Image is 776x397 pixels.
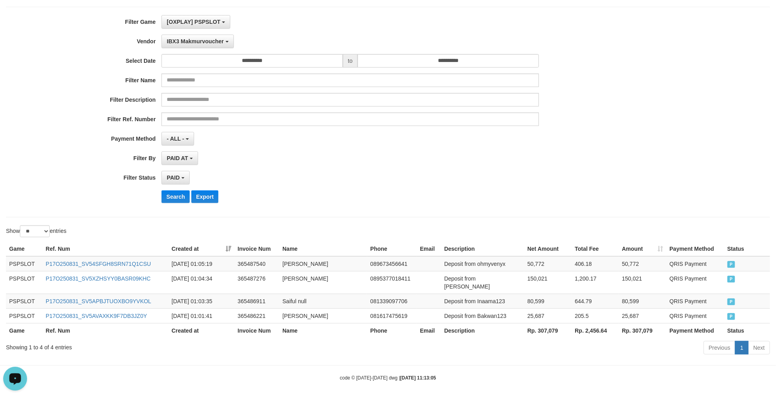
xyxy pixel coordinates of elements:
td: QRIS Payment [666,271,724,294]
th: Rp. 307,079 [524,323,572,338]
th: Total Fee [572,242,618,256]
th: Invoice Num [235,242,280,256]
td: PSPSLOT [6,256,43,271]
th: Created at [168,323,234,338]
strong: [DATE] 11:13:05 [400,375,436,381]
td: [DATE] 01:04:34 [168,271,234,294]
td: 80,599 [524,294,572,308]
td: QRIS Payment [666,308,724,323]
td: 50,772 [619,256,667,271]
button: Open LiveChat chat widget [3,3,27,27]
th: Name [279,242,367,256]
td: 150,021 [524,271,572,294]
td: Deposit from Inaama123 [441,294,524,308]
th: Status [724,323,770,338]
span: PAID [727,276,735,283]
a: 1 [735,341,749,354]
span: PAID [727,313,735,320]
span: PAID [167,174,179,181]
td: 365487540 [235,256,280,271]
td: 80,599 [619,294,667,308]
td: QRIS Payment [666,256,724,271]
td: 365486221 [235,308,280,323]
span: PAID [727,261,735,268]
button: - ALL - [161,132,194,145]
div: Showing 1 to 4 of 4 entries [6,340,317,351]
td: 1,200.17 [572,271,618,294]
th: Name [279,323,367,338]
a: P17O250831_SV54SFGH8SRN71Q1CSU [46,261,151,267]
button: [OXPLAY] PSPSLOT [161,15,230,29]
th: Rp. 307,079 [619,323,667,338]
select: Showentries [20,225,50,237]
a: P17O250831_SV5XZHSYY0BASR09KHC [46,275,151,282]
td: 0895377018411 [367,271,417,294]
td: 406.18 [572,256,618,271]
th: Payment Method [666,323,724,338]
th: Phone [367,323,417,338]
td: 150,021 [619,271,667,294]
td: Deposit from Bakwan123 [441,308,524,323]
th: Ref. Num [43,323,169,338]
th: Rp. 2,456.64 [572,323,618,338]
td: PSPSLOT [6,294,43,308]
td: 089673456641 [367,256,417,271]
label: Show entries [6,225,66,237]
td: Deposit from [PERSON_NAME] [441,271,524,294]
th: Net Amount [524,242,572,256]
a: Next [748,341,770,354]
th: Ref. Num [43,242,169,256]
button: Export [191,190,218,203]
th: Payment Method [666,242,724,256]
th: Email [417,323,441,338]
td: 205.5 [572,308,618,323]
span: PAID [727,298,735,305]
span: to [343,54,358,68]
td: [PERSON_NAME] [279,308,367,323]
span: PAID AT [167,155,188,161]
th: Description [441,323,524,338]
td: 081617475619 [367,308,417,323]
a: P17O250831_SV5AVAXKK9F7DB3JZ0Y [46,313,147,319]
th: Email [417,242,441,256]
th: Status [724,242,770,256]
td: 644.79 [572,294,618,308]
td: Saiful null [279,294,367,308]
td: [PERSON_NAME] [279,271,367,294]
td: 25,687 [619,308,667,323]
th: Description [441,242,524,256]
td: PSPSLOT [6,308,43,323]
button: IBX3 Makmurvoucher [161,35,233,48]
td: QRIS Payment [666,294,724,308]
td: 081339097706 [367,294,417,308]
td: 50,772 [524,256,572,271]
span: [OXPLAY] PSPSLOT [167,19,220,25]
small: code © [DATE]-[DATE] dwg | [340,375,436,381]
a: Previous [704,341,735,354]
td: 25,687 [524,308,572,323]
span: IBX3 Makmurvoucher [167,38,224,45]
th: Phone [367,242,417,256]
th: Game [6,242,43,256]
button: PAID [161,171,189,184]
td: 365486911 [235,294,280,308]
th: Created at: activate to sort column ascending [168,242,234,256]
td: PSPSLOT [6,271,43,294]
th: Invoice Num [235,323,280,338]
span: - ALL - [167,136,184,142]
td: [DATE] 01:03:35 [168,294,234,308]
th: Amount: activate to sort column ascending [619,242,667,256]
td: [DATE] 01:01:41 [168,308,234,323]
td: Deposit from ohmyvenyx [441,256,524,271]
button: PAID AT [161,151,198,165]
td: [PERSON_NAME] [279,256,367,271]
a: P17O250831_SV5APBJTUOXBO9YVKOL [46,298,151,304]
button: Search [161,190,190,203]
th: Game [6,323,43,338]
td: [DATE] 01:05:19 [168,256,234,271]
td: 365487276 [235,271,280,294]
